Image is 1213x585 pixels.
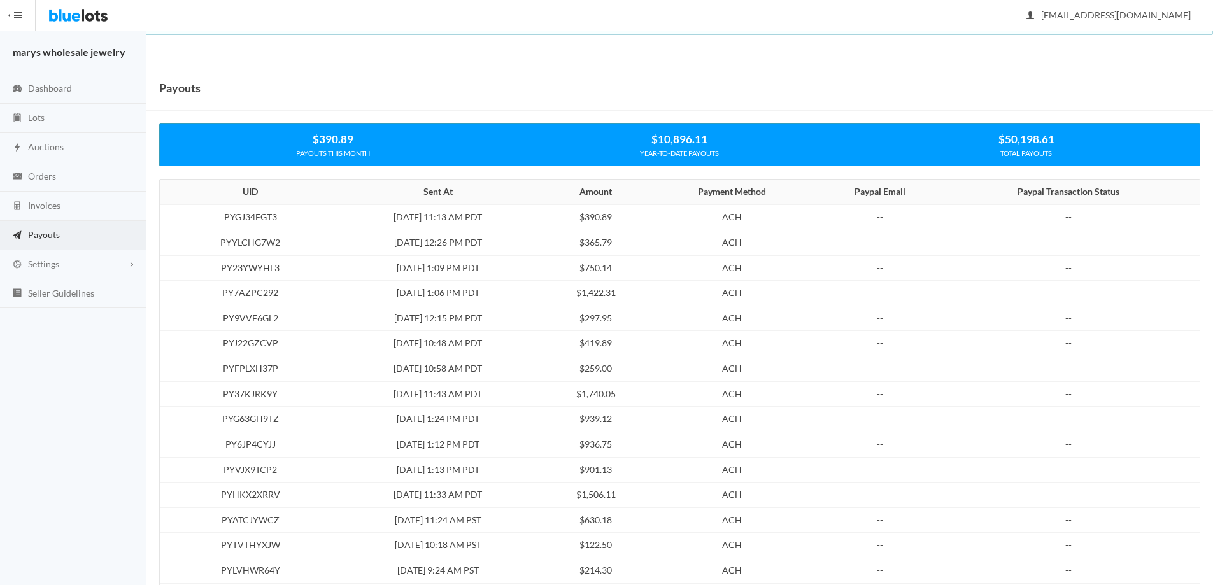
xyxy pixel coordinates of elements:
[11,142,24,154] ion-icon: flash
[160,432,333,457] td: PY6JP4CYJJ
[815,230,945,256] td: --
[945,204,1200,230] td: --
[28,258,59,269] span: Settings
[945,180,1200,205] th: Paypal Transaction Status
[543,204,649,230] td: $390.89
[160,507,333,533] td: PYATCJYWCZ
[28,83,72,94] span: Dashboard
[649,306,816,331] td: ACH
[815,281,945,306] td: --
[333,457,543,483] td: [DATE] 1:13 PM PDT
[649,533,816,558] td: ACH
[333,306,543,331] td: [DATE] 12:15 PM PDT
[333,507,543,533] td: [DATE] 11:24 AM PST
[160,331,333,356] td: PYJ22GZCVP
[649,432,816,457] td: ACH
[945,507,1200,533] td: --
[160,533,333,558] td: PYTVTHYXJW
[815,457,945,483] td: --
[333,230,543,256] td: [DATE] 12:26 PM PDT
[333,381,543,407] td: [DATE] 11:43 AM PDT
[160,148,506,159] div: PAYOUTS THIS MONTH
[815,331,945,356] td: --
[160,306,333,331] td: PY9VVF6GL2
[28,288,94,299] span: Seller Guidelines
[815,381,945,407] td: --
[945,457,1200,483] td: --
[543,432,649,457] td: $936.75
[160,281,333,306] td: PY7AZPC292
[543,457,649,483] td: $901.13
[543,558,649,583] td: $214.30
[333,558,543,583] td: [DATE] 9:24 AM PST
[159,78,201,97] h1: Payouts
[649,230,816,256] td: ACH
[649,381,816,407] td: ACH
[333,432,543,457] td: [DATE] 1:12 PM PDT
[11,259,24,271] ion-icon: cog
[28,171,56,181] span: Orders
[543,533,649,558] td: $122.50
[160,381,333,407] td: PY37KJRK9Y
[333,281,543,306] td: [DATE] 1:06 PM PDT
[333,204,543,230] td: [DATE] 11:13 AM PDT
[506,148,852,159] div: YEAR-TO-DATE PAYOUTS
[11,171,24,183] ion-icon: cash
[649,331,816,356] td: ACH
[333,331,543,356] td: [DATE] 10:48 AM PDT
[543,230,649,256] td: $365.79
[160,457,333,483] td: PYVJX9TCP2
[28,200,60,211] span: Invoices
[649,356,816,382] td: ACH
[160,180,333,205] th: UID
[815,483,945,508] td: --
[11,83,24,95] ion-icon: speedometer
[815,558,945,583] td: --
[815,180,945,205] th: Paypal Email
[333,356,543,382] td: [DATE] 10:58 AM PDT
[649,204,816,230] td: ACH
[649,507,816,533] td: ACH
[11,230,24,242] ion-icon: paper plane
[815,432,945,457] td: --
[649,483,816,508] td: ACH
[160,356,333,382] td: PYFPLXH37P
[815,204,945,230] td: --
[11,113,24,125] ion-icon: clipboard
[11,201,24,213] ion-icon: calculator
[815,533,945,558] td: --
[543,255,649,281] td: $750.14
[160,558,333,583] td: PYLVHWR64Y
[333,483,543,508] td: [DATE] 11:33 AM PDT
[543,407,649,432] td: $939.12
[28,141,64,152] span: Auctions
[945,230,1200,256] td: --
[945,407,1200,432] td: --
[160,407,333,432] td: PYG63GH9TZ
[945,356,1200,382] td: --
[649,255,816,281] td: ACH
[543,281,649,306] td: $1,422.31
[853,148,1200,159] div: TOTAL PAYOUTS
[945,558,1200,583] td: --
[945,306,1200,331] td: --
[945,533,1200,558] td: --
[333,407,543,432] td: [DATE] 1:24 PM PDT
[651,132,707,146] strong: $10,896.11
[160,204,333,230] td: PYGJ34FGT3
[543,180,649,205] th: Amount
[945,432,1200,457] td: --
[1027,10,1191,20] span: [EMAIL_ADDRESS][DOMAIN_NAME]
[945,381,1200,407] td: --
[13,46,125,58] strong: marys wholesale jewelry
[815,306,945,331] td: --
[543,483,649,508] td: $1,506.11
[543,356,649,382] td: $259.00
[815,407,945,432] td: --
[333,180,543,205] th: Sent At
[543,381,649,407] td: $1,740.05
[160,255,333,281] td: PY23YWYHL3
[1024,10,1037,22] ion-icon: person
[945,255,1200,281] td: --
[998,132,1054,146] strong: $50,198.61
